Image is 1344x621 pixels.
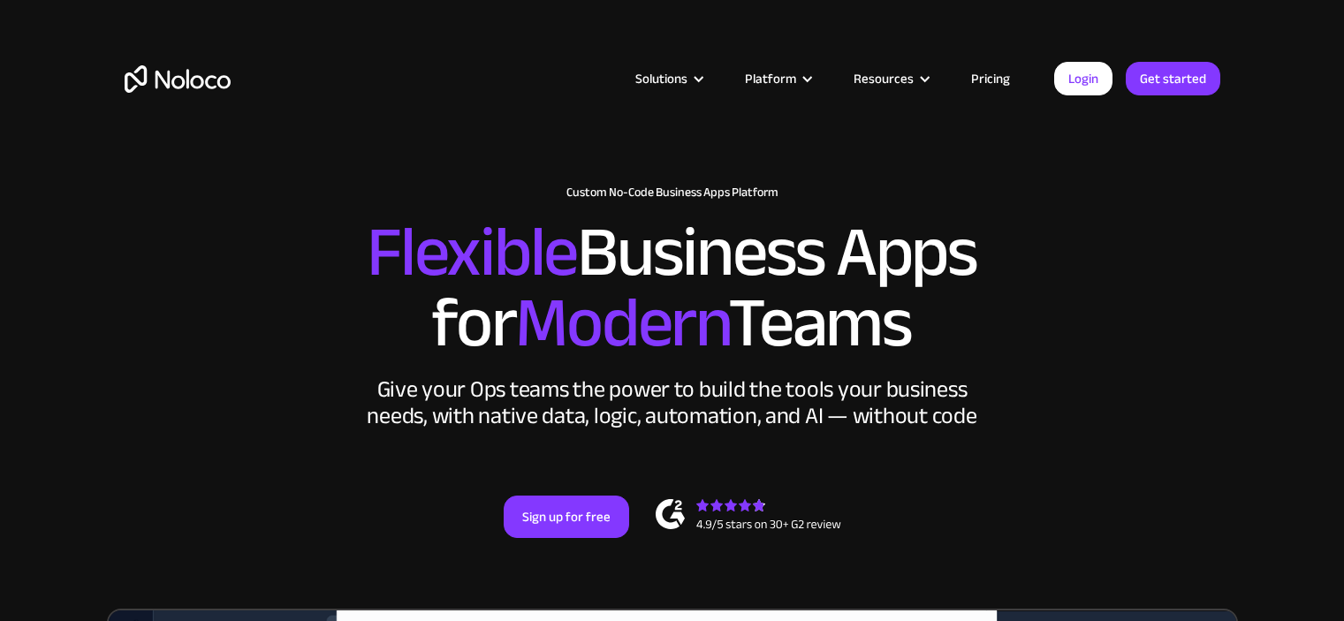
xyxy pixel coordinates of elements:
div: Platform [723,67,831,90]
div: Platform [745,67,796,90]
a: Sign up for free [504,496,629,538]
h2: Business Apps for Teams [125,217,1220,359]
h1: Custom No-Code Business Apps Platform [125,186,1220,200]
div: Give your Ops teams the power to build the tools your business needs, with native data, logic, au... [363,376,982,429]
span: Modern [515,257,728,389]
span: Flexible [367,186,577,318]
a: Login [1054,62,1112,95]
div: Solutions [613,67,723,90]
div: Solutions [635,67,687,90]
div: Resources [831,67,949,90]
a: Get started [1126,62,1220,95]
a: Pricing [949,67,1032,90]
a: home [125,65,231,93]
div: Resources [854,67,914,90]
